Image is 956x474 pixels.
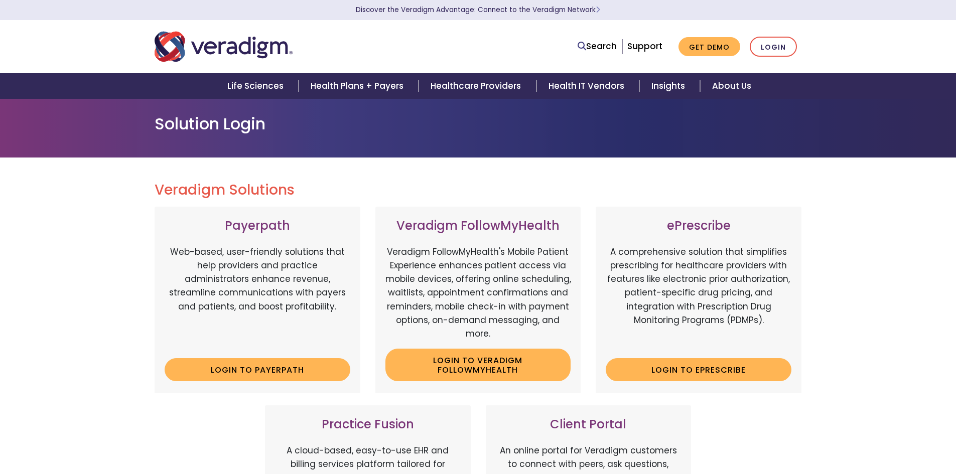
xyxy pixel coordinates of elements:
a: Insights [639,73,700,99]
h3: ePrescribe [606,219,791,233]
h3: Payerpath [165,219,350,233]
a: About Us [700,73,763,99]
h3: Practice Fusion [275,417,461,432]
h2: Veradigm Solutions [155,182,802,199]
p: Web-based, user-friendly solutions that help providers and practice administrators enhance revenu... [165,245,350,351]
a: Health IT Vendors [536,73,639,99]
a: Login to ePrescribe [606,358,791,381]
a: Login to Veradigm FollowMyHealth [385,349,571,381]
a: Discover the Veradigm Advantage: Connect to the Veradigm NetworkLearn More [356,5,600,15]
a: Get Demo [678,37,740,57]
span: Learn More [596,5,600,15]
h1: Solution Login [155,114,802,133]
a: Login [750,37,797,57]
a: Search [578,40,617,53]
p: A comprehensive solution that simplifies prescribing for healthcare providers with features like ... [606,245,791,351]
a: Life Sciences [215,73,299,99]
a: Login to Payerpath [165,358,350,381]
a: Healthcare Providers [419,73,536,99]
h3: Client Portal [496,417,681,432]
p: Veradigm FollowMyHealth's Mobile Patient Experience enhances patient access via mobile devices, o... [385,245,571,341]
img: Veradigm logo [155,30,293,63]
a: Support [627,40,662,52]
h3: Veradigm FollowMyHealth [385,219,571,233]
a: Health Plans + Payers [299,73,419,99]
